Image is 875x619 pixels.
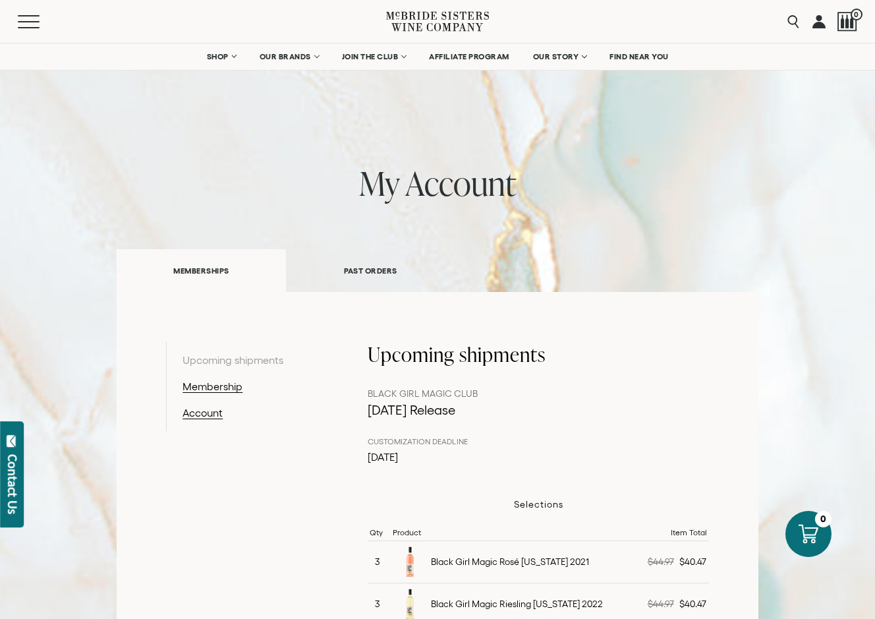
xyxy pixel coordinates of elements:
[6,454,19,514] div: Contact Us
[117,249,285,292] a: MEMBERSHIPS
[524,44,595,70] a: OUR STORY
[333,44,414,70] a: JOIN THE CLUB
[207,52,229,61] span: SHOP
[851,9,862,20] span: 0
[342,52,399,61] span: JOIN THE CLUB
[815,511,832,527] div: 0
[533,52,579,61] span: OUR STORY
[117,165,758,202] h1: my account
[251,44,327,70] a: OUR BRANDS
[260,52,311,61] span: OUR BRANDS
[420,44,518,70] a: AFFILIATE PROGRAM
[286,248,455,293] a: PAST ORDERS
[429,52,509,61] span: AFFILIATE PROGRAM
[18,15,65,28] button: Mobile Menu Trigger
[609,52,669,61] span: FIND NEAR YOU
[601,44,677,70] a: FIND NEAR YOU
[198,44,244,70] a: SHOP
